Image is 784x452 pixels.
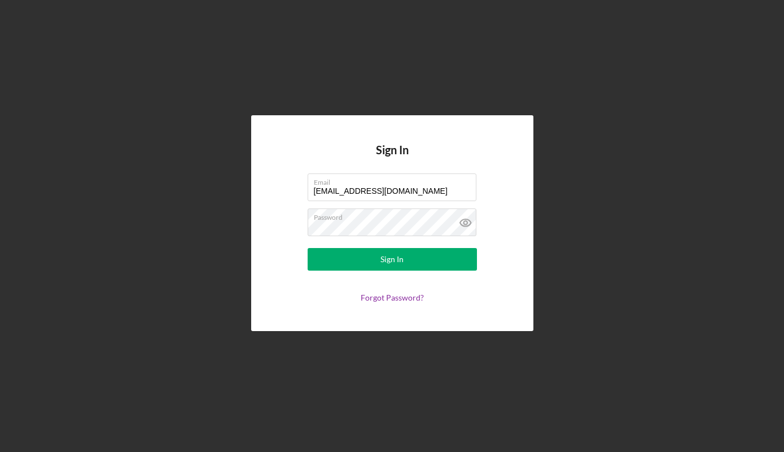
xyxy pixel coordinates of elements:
[314,174,476,186] label: Email
[376,144,409,173] h4: Sign In
[308,248,477,271] button: Sign In
[314,209,476,221] label: Password
[380,248,404,271] div: Sign In
[361,293,424,302] a: Forgot Password?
